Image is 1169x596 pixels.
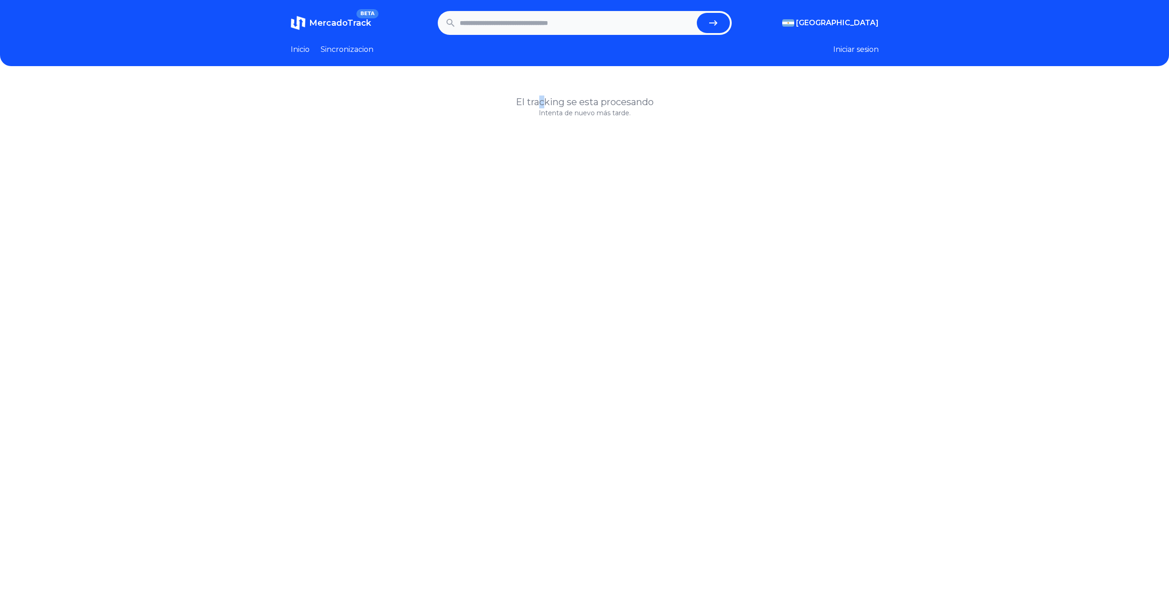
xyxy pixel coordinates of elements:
[356,9,378,18] span: BETA
[309,18,371,28] span: MercadoTrack
[782,19,794,27] img: Argentina
[291,108,879,118] p: Intenta de nuevo más tarde.
[833,44,879,55] button: Iniciar sesion
[796,17,879,28] span: [GEOGRAPHIC_DATA]
[291,16,305,30] img: MercadoTrack
[291,44,310,55] a: Inicio
[291,96,879,108] h1: El tracking se esta procesando
[321,44,373,55] a: Sincronizacion
[782,17,879,28] button: [GEOGRAPHIC_DATA]
[291,16,371,30] a: MercadoTrackBETA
